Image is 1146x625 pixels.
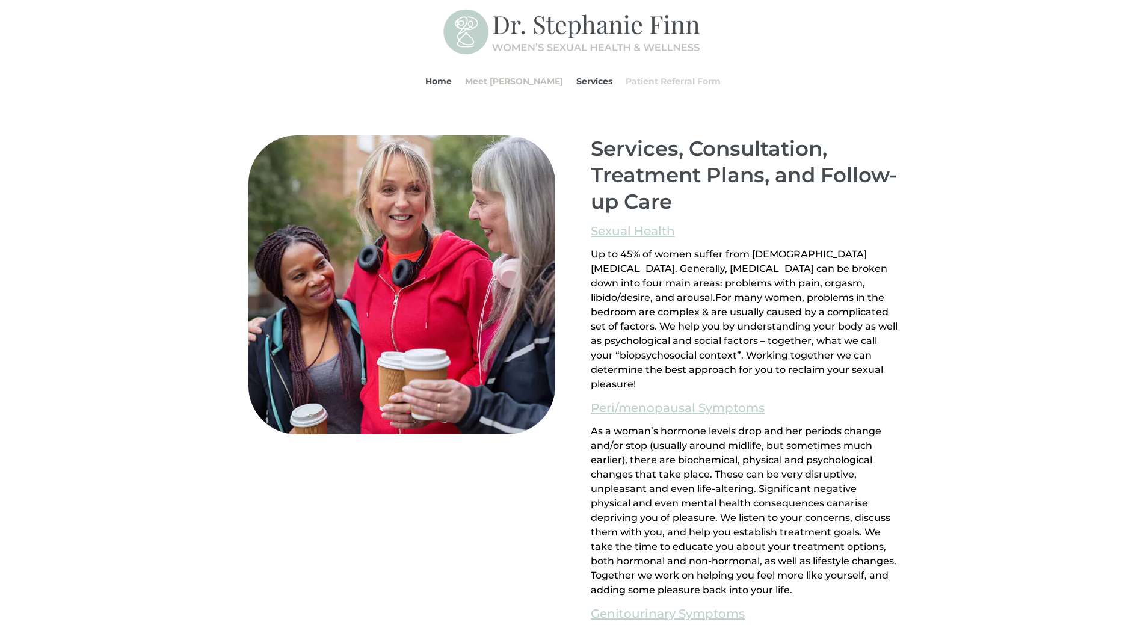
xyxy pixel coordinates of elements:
[626,58,721,104] a: Patient Referral Form
[425,58,452,104] a: Home
[591,292,898,390] span: For many women, problems in the bedroom are complex & are usually caused by a complicated set of ...
[591,248,887,303] span: Up to 45% of women suffer from [DEMOGRAPHIC_DATA] [MEDICAL_DATA]. Generally, [MEDICAL_DATA] can b...
[591,424,898,597] div: Page 1
[591,247,898,392] div: Page 1
[591,425,881,509] span: As a woman’s hormone levels drop and her periods change and/or stop (usually around midlife, but ...
[591,603,745,624] a: Genitourinary Symptoms
[576,58,612,104] a: Services
[591,221,675,241] a: Sexual Health
[465,58,563,104] a: Meet [PERSON_NAME]
[591,135,898,221] h2: Services, Consultation, Treatment Plans, and Follow-up Care
[591,398,765,418] a: Peri/menopausal Symptoms
[248,135,555,434] img: All-Ages-Pleasure-MD-Ontario-Women-Sexual-Health-and-Wellness
[591,424,898,597] p: arise depriving you of pleasure. We listen to your concerns, discuss them with you, and help you ...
